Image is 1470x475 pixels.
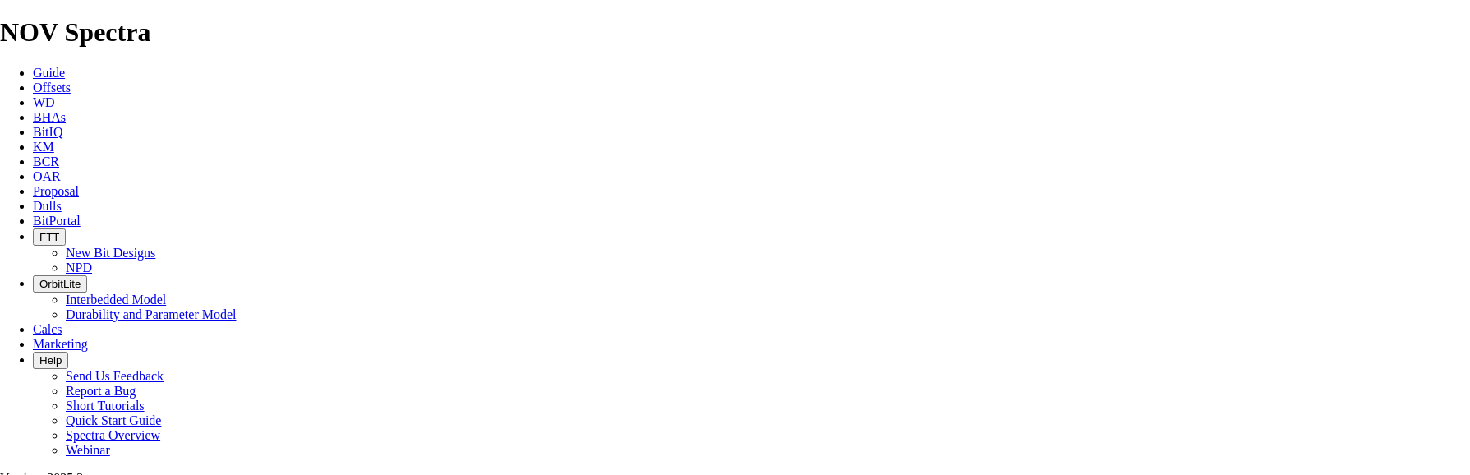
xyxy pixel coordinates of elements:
a: Spectra Overview [66,428,160,442]
span: Help [39,354,62,367]
a: New Bit Designs [66,246,155,260]
button: FTT [33,228,66,246]
a: Send Us Feedback [66,369,164,383]
a: KM [33,140,54,154]
a: WD [33,95,55,109]
a: BitPortal [33,214,81,228]
a: BHAs [33,110,66,124]
button: Help [33,352,68,369]
a: Short Tutorials [66,399,145,413]
a: Marketing [33,337,88,351]
a: Interbedded Model [66,293,166,307]
a: Dulls [33,199,62,213]
a: Offsets [33,81,71,95]
a: Webinar [66,443,110,457]
a: Report a Bug [66,384,136,398]
a: Proposal [33,184,79,198]
a: Calcs [33,322,62,336]
a: Quick Start Guide [66,413,161,427]
a: BCR [33,154,59,168]
span: OrbitLite [39,278,81,290]
button: OrbitLite [33,275,87,293]
span: FTT [39,231,59,243]
a: NPD [66,261,92,274]
a: Guide [33,66,65,80]
a: OAR [33,169,61,183]
a: BitIQ [33,125,62,139]
a: Durability and Parameter Model [66,307,237,321]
